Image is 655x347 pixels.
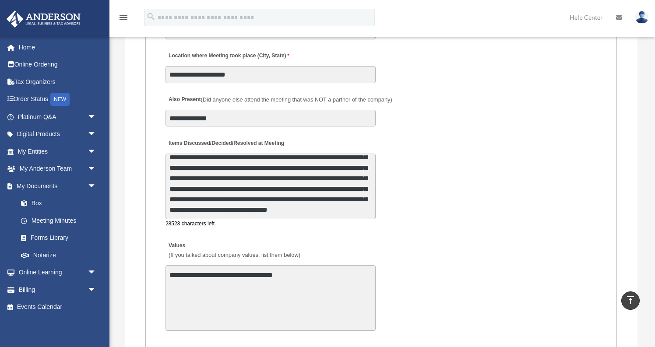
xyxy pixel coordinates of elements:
[88,126,105,144] span: arrow_drop_down
[146,12,156,21] i: search
[88,143,105,161] span: arrow_drop_down
[166,137,286,149] label: Items Discussed/Decided/Resolved at Meeting
[6,143,109,160] a: My Entitiesarrow_drop_down
[88,160,105,178] span: arrow_drop_down
[88,177,105,195] span: arrow_drop_down
[6,126,109,143] a: Digital Productsarrow_drop_down
[625,295,636,305] i: vertical_align_top
[166,94,394,106] label: Also Present
[6,298,109,316] a: Events Calendar
[6,56,109,74] a: Online Ordering
[88,281,105,299] span: arrow_drop_down
[4,11,83,28] img: Anderson Advisors Platinum Portal
[166,219,376,228] div: 28523 characters left.
[12,212,105,229] a: Meeting Minutes
[201,96,392,103] span: (Did anyone else attend the meeting that was NOT a partner of the company)
[12,246,109,264] a: Notarize
[6,108,109,126] a: Platinum Q&Aarrow_drop_down
[118,12,129,23] i: menu
[6,264,109,281] a: Online Learningarrow_drop_down
[88,264,105,282] span: arrow_drop_down
[88,108,105,126] span: arrow_drop_down
[6,281,109,298] a: Billingarrow_drop_down
[166,240,303,261] label: Values
[6,91,109,109] a: Order StatusNEW
[166,50,292,62] label: Location where Meeting took place (City, State)
[6,177,109,195] a: My Documentsarrow_drop_down
[169,252,300,258] span: (If you talked about company values, list them below)
[621,291,640,310] a: vertical_align_top
[635,11,648,24] img: User Pic
[6,73,109,91] a: Tax Organizers
[6,160,109,178] a: My Anderson Teamarrow_drop_down
[12,195,109,212] a: Box
[50,93,70,106] div: NEW
[12,229,109,247] a: Forms Library
[118,15,129,23] a: menu
[6,39,109,56] a: Home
